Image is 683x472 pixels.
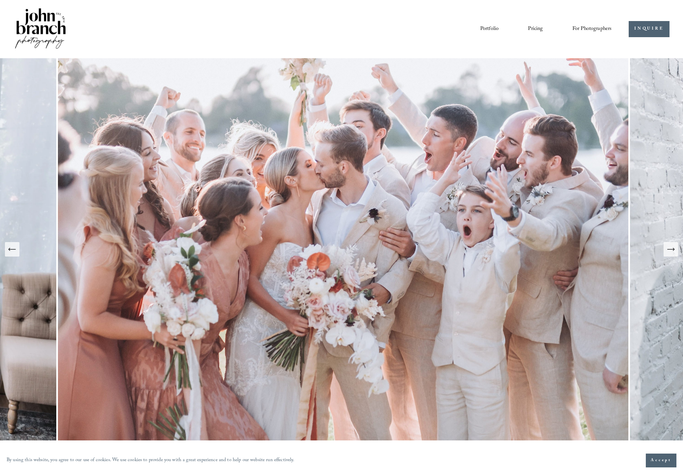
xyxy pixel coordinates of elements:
span: For Photographers [572,24,612,34]
button: Next Slide [664,242,678,257]
p: By using this website, you agree to our use of cookies. We use cookies to provide you with a grea... [7,456,295,465]
a: Pricing [528,23,543,35]
button: Accept [646,454,676,467]
img: John Branch IV Photography [14,7,67,51]
button: Previous Slide [5,242,19,257]
a: folder dropdown [572,23,612,35]
span: Accept [651,457,671,464]
img: A wedding party celebrating outdoors, featuring a bride and groom kissing amidst cheering bridesm... [56,58,630,440]
a: INQUIRE [629,21,669,37]
a: Portfolio [480,23,499,35]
